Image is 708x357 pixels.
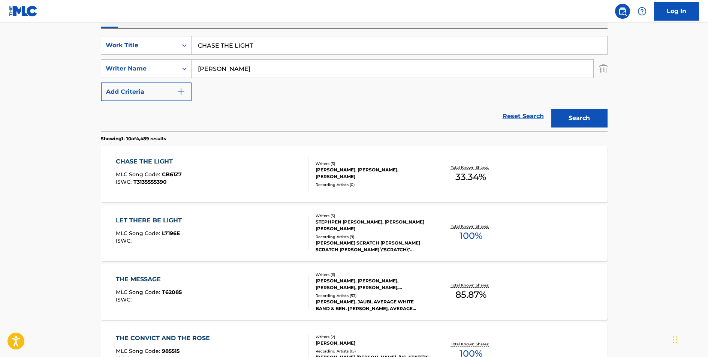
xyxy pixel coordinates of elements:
a: Reset Search [499,108,548,124]
div: Help [635,4,650,19]
span: MLC Song Code : [116,171,162,178]
div: [PERSON_NAME], [PERSON_NAME], [PERSON_NAME], [PERSON_NAME], [PERSON_NAME], BALL [316,277,429,291]
img: search [618,7,627,16]
span: T3135555390 [133,178,167,185]
span: 985515 [162,348,180,354]
div: Recording Artists ( 53 ) [316,293,429,298]
div: Writers ( 3 ) [316,161,429,166]
div: Drag [673,328,677,351]
p: Total Known Shares: [451,223,491,229]
p: Total Known Shares: [451,282,491,288]
a: LET THERE BE LIGHTMLC Song Code:L7196EISWC:Writers (3)STEPHPEN [PERSON_NAME], [PERSON_NAME] [PERS... [101,205,608,261]
span: MLC Song Code : [116,289,162,295]
button: Add Criteria [101,82,192,101]
span: CB61Z7 [162,171,182,178]
img: help [638,7,647,16]
div: Writers ( 6 ) [316,272,429,277]
div: [PERSON_NAME], JAUBI, AVERAGE WHITE BAND & BEN. [PERSON_NAME], AVERAGE WHITE BAND & [PERSON_NAME]... [316,298,429,312]
span: MLC Song Code : [116,348,162,354]
div: Recording Artists ( 9 ) [316,234,429,240]
form: Search Form [101,36,608,131]
span: T62085 [162,289,182,295]
p: Total Known Shares: [451,165,491,170]
div: [PERSON_NAME], [PERSON_NAME], [PERSON_NAME] [316,166,429,180]
a: CHASE THE LIGHTMLC Song Code:CB61Z7ISWC:T3135555390Writers (3)[PERSON_NAME], [PERSON_NAME], [PERS... [101,146,608,202]
img: MLC Logo [9,6,38,16]
div: Writers ( 3 ) [316,213,429,219]
div: Work Title [106,41,173,50]
span: 33.34 % [455,170,486,184]
button: Search [551,109,608,127]
div: STEPHPEN [PERSON_NAME], [PERSON_NAME] [PERSON_NAME] [316,219,429,232]
div: LET THERE BE LIGHT [116,216,186,225]
div: Recording Artists ( 0 ) [316,182,429,187]
span: ISWC : [116,296,133,303]
div: CHASE THE LIGHT [116,157,182,166]
div: THE MESSAGE [116,275,182,284]
div: Writer Name [106,64,173,73]
div: Writers ( 2 ) [316,334,429,340]
div: Recording Artists ( 15 ) [316,348,429,354]
div: THE CONVICT AND THE ROSE [116,334,214,343]
a: Public Search [615,4,630,19]
iframe: Chat Widget [671,321,708,357]
span: L7196E [162,230,180,237]
a: THE MESSAGEMLC Song Code:T62085ISWC:Writers (6)[PERSON_NAME], [PERSON_NAME], [PERSON_NAME], [PERS... [101,264,608,320]
span: ISWC : [116,178,133,185]
img: Delete Criterion [599,59,608,78]
p: Showing 1 - 10 of 4,489 results [101,135,166,142]
span: ISWC : [116,237,133,244]
div: [PERSON_NAME] SCRATCH [PERSON_NAME] SCRATCH [PERSON_NAME] \"SCRATCH\" [PERSON_NAME] SCRATCH [PERS... [316,240,429,253]
span: 85.87 % [455,288,486,301]
p: Total Known Shares: [451,341,491,347]
a: Log In [654,2,699,21]
img: 9d2ae6d4665cec9f34b9.svg [177,87,186,96]
div: [PERSON_NAME] [316,340,429,346]
span: 100 % [460,229,482,243]
span: MLC Song Code : [116,230,162,237]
